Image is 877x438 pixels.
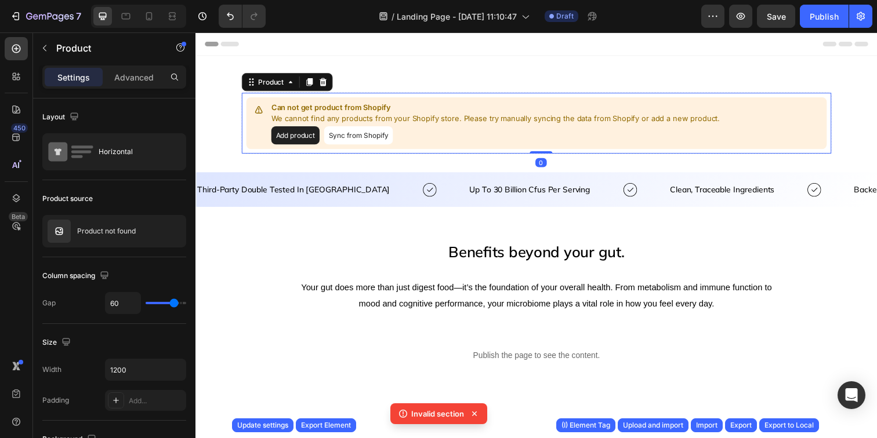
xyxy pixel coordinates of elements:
[11,123,28,133] div: 450
[696,420,717,430] div: Import
[5,5,86,28] button: 7
[280,153,403,167] p: up to 30 billion cfus per serving
[397,10,517,23] span: Landing Page - [DATE] 11:10:47
[219,5,266,28] div: Undo/Redo
[672,153,768,167] p: backed by 1000+ studies
[77,227,136,235] p: Product not found
[618,418,688,432] button: Upload and import
[484,153,591,167] p: clean, traceable ingredients
[42,298,56,308] div: Gap
[759,418,819,432] button: Export to Local
[556,418,615,432] button: (I) Element Tag
[42,395,69,406] div: Padding
[42,268,111,284] div: Column spacing
[48,220,71,243] img: no image transparent
[725,418,757,432] button: Export
[57,71,90,83] p: Settings
[623,420,683,430] div: Upload and import
[106,359,186,380] input: Auto
[764,420,814,430] div: Export to Local
[76,9,81,23] p: 7
[237,420,288,430] div: Update settings
[301,420,351,430] div: Export Element
[129,396,183,406] div: Add...
[691,418,723,432] button: Import
[42,364,61,375] div: Width
[767,12,786,21] span: Save
[556,11,574,21] span: Draft
[800,5,849,28] button: Publish
[232,418,293,432] button: Update settings
[28,323,668,335] p: Publish the page to see the content.
[810,10,839,23] div: Publish
[258,214,438,233] span: Benefits beyond your gut.
[347,128,358,137] div: 0
[195,32,877,438] iframe: Design area
[296,418,356,432] button: Export Element
[838,381,865,409] div: Open Intercom Messenger
[730,420,752,430] div: Export
[561,420,610,430] div: (I) Element Tag
[42,335,73,351] div: Size
[108,255,589,282] span: Your gut does more than just digest food—it’s the foundation of your overall health. From metabol...
[56,41,155,55] p: Product
[114,71,154,83] p: Advanced
[392,10,394,23] span: /
[2,153,198,167] p: third-party double tested in [GEOGRAPHIC_DATA]
[757,5,795,28] button: Save
[99,138,169,165] div: Horizontal
[42,110,81,125] div: Layout
[106,293,140,313] input: Auto
[411,408,464,419] p: Invalid section
[42,194,93,204] div: Product source
[9,212,28,221] div: Beta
